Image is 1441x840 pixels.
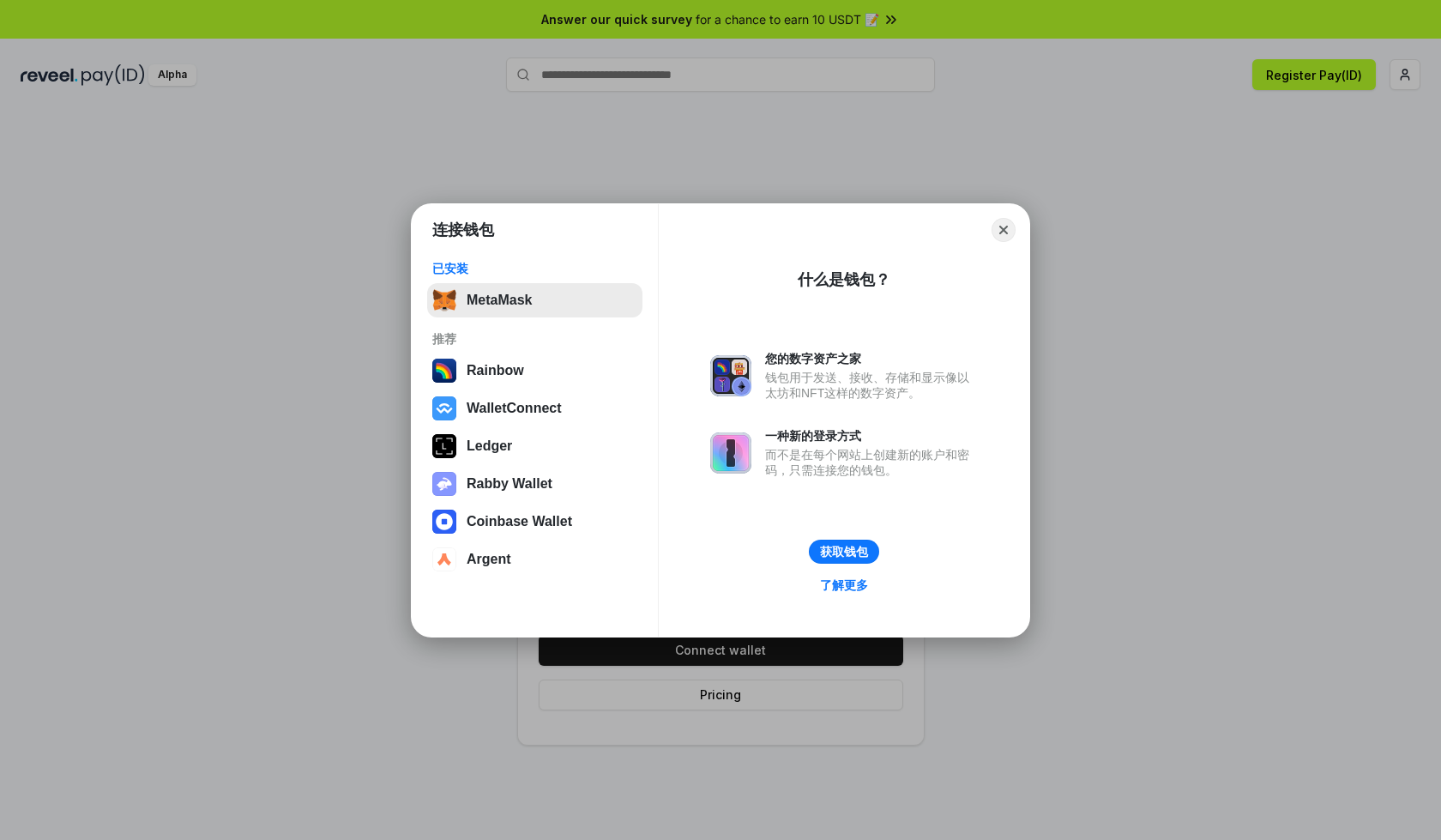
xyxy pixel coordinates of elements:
[432,547,456,571] img: svg+xml,%3Csvg%20width%3D%2228%22%20height%3D%2228%22%20viewBox%3D%220%200%2028%2028%22%20fill%3D...
[427,354,642,388] button: Rainbow
[467,552,511,567] div: Argent
[809,540,879,564] button: 获取钱包
[427,283,642,317] button: MetaMask
[427,429,642,463] button: Ledger
[467,401,562,416] div: WalletConnect
[992,218,1016,242] button: Close
[467,438,512,454] div: Ledger
[432,472,456,496] img: svg+xml,%3Csvg%20xmlns%3D%22http%3A%2F%2Fwww.w3.org%2F2000%2Fsvg%22%20fill%3D%22none%22%20viewBox...
[432,288,456,312] img: svg+xml,%3Csvg%20fill%3D%22none%22%20height%3D%2233%22%20viewBox%3D%220%200%2035%2033%22%20width%...
[427,542,642,577] button: Argent
[432,331,637,347] div: 推荐
[432,434,456,458] img: svg+xml,%3Csvg%20xmlns%3D%22http%3A%2F%2Fwww.w3.org%2F2000%2Fsvg%22%20width%3D%2228%22%20height%3...
[427,391,642,426] button: WalletConnect
[427,467,642,501] button: Rabby Wallet
[432,396,456,420] img: svg+xml,%3Csvg%20width%3D%2228%22%20height%3D%2228%22%20viewBox%3D%220%200%2028%2028%22%20fill%3D...
[467,514,572,529] div: Coinbase Wallet
[467,293,532,308] div: MetaMask
[432,261,637,276] div: 已安装
[432,510,456,534] img: svg+xml,%3Csvg%20width%3D%2228%22%20height%3D%2228%22%20viewBox%3D%220%200%2028%2028%22%20fill%3D...
[798,269,890,290] div: 什么是钱包？
[765,447,978,478] div: 而不是在每个网站上创建新的账户和密码，只需连接您的钱包。
[710,355,751,396] img: svg+xml,%3Csvg%20xmlns%3D%22http%3A%2F%2Fwww.w3.org%2F2000%2Fsvg%22%20fill%3D%22none%22%20viewBox...
[427,505,642,539] button: Coinbase Wallet
[432,220,494,240] h1: 连接钱包
[765,370,978,401] div: 钱包用于发送、接收、存储和显示像以太坊和NFT这样的数字资产。
[810,574,878,596] a: 了解更多
[765,351,978,366] div: 您的数字资产之家
[710,432,751,474] img: svg+xml,%3Csvg%20xmlns%3D%22http%3A%2F%2Fwww.w3.org%2F2000%2Fsvg%22%20fill%3D%22none%22%20viewBox...
[432,359,456,383] img: svg+xml,%3Csvg%20width%3D%22120%22%20height%3D%22120%22%20viewBox%3D%220%200%20120%20120%22%20fil...
[467,363,524,378] div: Rainbow
[820,544,868,559] div: 获取钱包
[820,577,868,593] div: 了解更多
[765,428,978,444] div: 一种新的登录方式
[467,476,552,492] div: Rabby Wallet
